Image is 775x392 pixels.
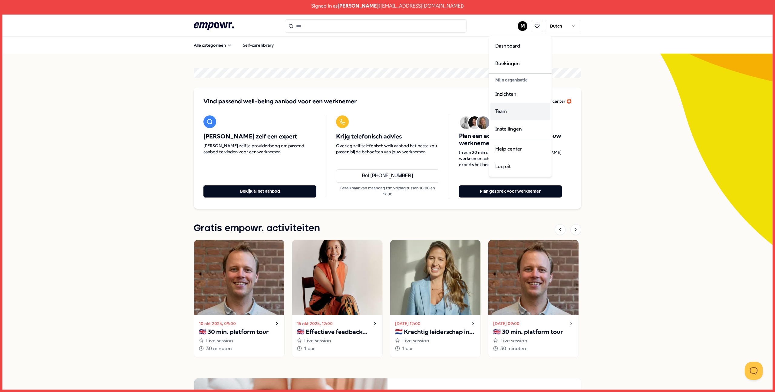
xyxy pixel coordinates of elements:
[490,55,550,72] a: Boekingen
[490,120,550,138] a: Instellingen
[490,140,550,158] a: Help center
[490,37,550,55] a: Dashboard
[490,75,550,85] div: Mijn organisatie
[489,36,552,177] div: M
[490,85,550,103] a: Inzichten
[490,158,550,175] div: Log uit
[490,103,550,120] a: Team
